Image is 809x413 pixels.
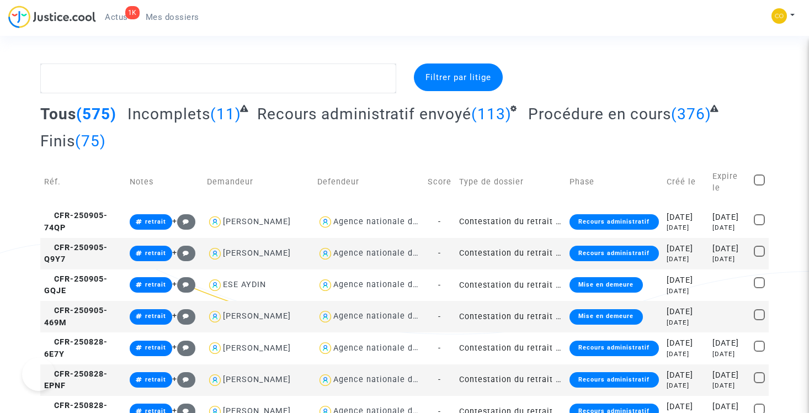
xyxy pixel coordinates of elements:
[712,223,746,232] div: [DATE]
[438,248,441,258] span: -
[172,216,196,226] span: +
[455,269,566,301] td: Contestation du retrait de [PERSON_NAME] par l'ANAH (mandataire)
[223,343,291,353] div: [PERSON_NAME]
[455,301,566,332] td: Contestation du retrait de [PERSON_NAME] par l'ANAH (mandataire)
[145,250,166,257] span: retrait
[44,243,108,264] span: CFR-250905-Q9Y7
[145,218,166,225] span: retrait
[455,206,566,237] td: Contestation du retrait de [PERSON_NAME] par l'ANAH (mandataire)
[105,12,128,22] span: Actus
[313,158,424,206] td: Defendeur
[40,132,75,150] span: Finis
[712,350,746,359] div: [DATE]
[203,158,313,206] td: Demandeur
[172,248,196,257] span: +
[96,9,137,25] a: 1KActus
[333,311,455,321] div: Agence nationale de l'habitat
[44,337,108,359] span: CFR-250828-6E7Y
[44,369,108,391] span: CFR-250828-EPNF
[667,306,705,318] div: [DATE]
[712,381,746,390] div: [DATE]
[126,158,203,206] td: Notes
[207,340,223,356] img: icon-user.svg
[317,372,333,388] img: icon-user.svg
[438,217,441,226] span: -
[317,246,333,262] img: icon-user.svg
[207,214,223,230] img: icon-user.svg
[570,214,658,230] div: Recours administratif
[438,375,441,384] span: -
[667,223,705,232] div: [DATE]
[172,279,196,289] span: +
[44,274,108,296] span: CFR-250905-GQJE
[570,277,642,293] div: Mise en demeure
[667,243,705,255] div: [DATE]
[210,105,241,123] span: (11)
[425,72,491,82] span: Filtrer par litige
[455,332,566,364] td: Contestation du retrait de [PERSON_NAME] par l'ANAH (mandataire)
[317,309,333,325] img: icon-user.svg
[207,277,223,293] img: icon-user.svg
[146,12,199,22] span: Mes dossiers
[712,255,746,264] div: [DATE]
[438,312,441,321] span: -
[333,217,455,226] div: Agence nationale de l'habitat
[172,342,196,352] span: +
[712,401,746,413] div: [DATE]
[223,217,291,226] div: [PERSON_NAME]
[333,343,455,353] div: Agence nationale de l'habitat
[570,372,658,388] div: Recours administratif
[40,158,126,206] td: Réf.
[471,105,512,123] span: (113)
[566,158,662,206] td: Phase
[438,280,441,290] span: -
[145,344,166,351] span: retrait
[712,243,746,255] div: [DATE]
[333,375,455,384] div: Agence nationale de l'habitat
[317,340,333,356] img: icon-user.svg
[257,105,471,123] span: Recours administratif envoyé
[172,311,196,320] span: +
[667,318,705,327] div: [DATE]
[207,246,223,262] img: icon-user.svg
[438,343,441,353] span: -
[455,238,566,269] td: Contestation du retrait de [PERSON_NAME] par l'ANAH (mandataire)
[667,350,705,359] div: [DATE]
[137,9,208,25] a: Mes dossiers
[455,158,566,206] td: Type de dossier
[223,280,266,289] div: ESE AYDIN
[712,369,746,382] div: [DATE]
[709,158,750,206] td: Expire le
[172,374,196,384] span: +
[207,372,223,388] img: icon-user.svg
[317,277,333,293] img: icon-user.svg
[570,246,658,261] div: Recours administratif
[333,280,455,289] div: Agence nationale de l'habitat
[8,6,96,28] img: jc-logo.svg
[223,375,291,384] div: [PERSON_NAME]
[667,381,705,390] div: [DATE]
[145,281,166,288] span: retrait
[44,306,108,327] span: CFR-250905-469M
[671,105,711,123] span: (376)
[333,248,455,258] div: Agence nationale de l'habitat
[667,287,705,296] div: [DATE]
[22,358,55,391] iframe: Help Scout Beacon - Open
[40,105,76,123] span: Tous
[667,211,705,224] div: [DATE]
[528,105,671,123] span: Procédure en cours
[223,311,291,321] div: [PERSON_NAME]
[424,158,455,206] td: Score
[44,211,108,232] span: CFR-250905-74QP
[455,364,566,396] td: Contestation du retrait de [PERSON_NAME] par l'ANAH (mandataire)
[667,274,705,287] div: [DATE]
[570,341,658,356] div: Recours administratif
[145,376,166,383] span: retrait
[667,369,705,382] div: [DATE]
[127,105,210,123] span: Incomplets
[145,313,166,320] span: retrait
[712,337,746,350] div: [DATE]
[712,211,746,224] div: [DATE]
[207,309,223,325] img: icon-user.svg
[570,309,642,325] div: Mise en demeure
